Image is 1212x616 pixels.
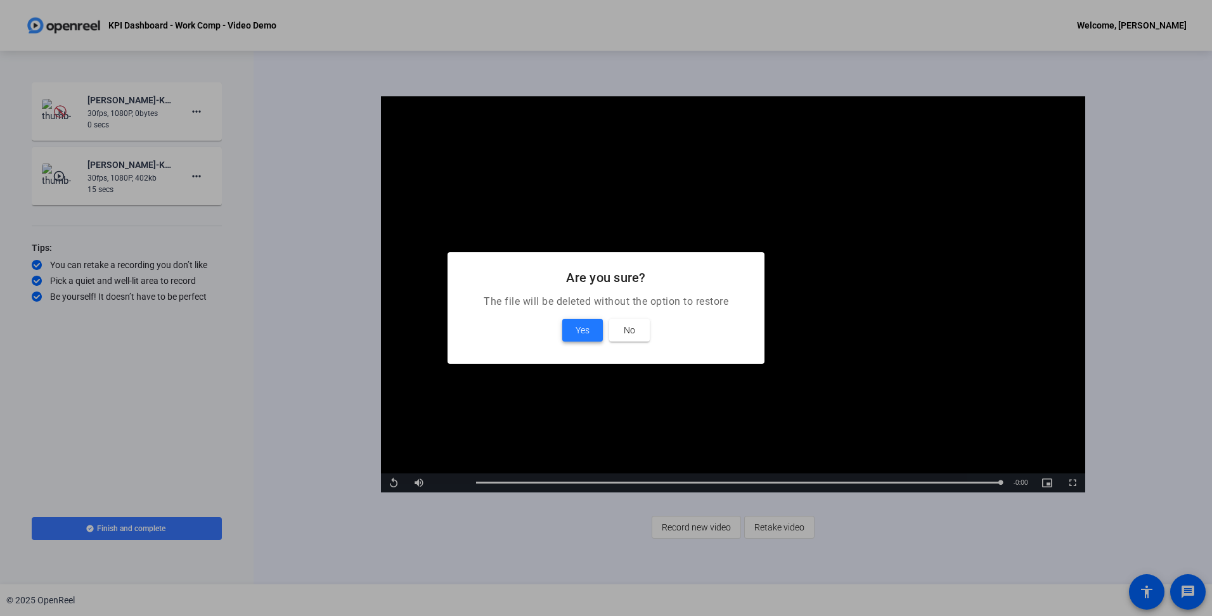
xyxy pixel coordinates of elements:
[576,323,590,338] span: Yes
[463,294,749,309] p: The file will be deleted without the option to restore
[463,267,749,288] h2: Are you sure?
[624,323,635,338] span: No
[609,319,650,342] button: No
[562,319,603,342] button: Yes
